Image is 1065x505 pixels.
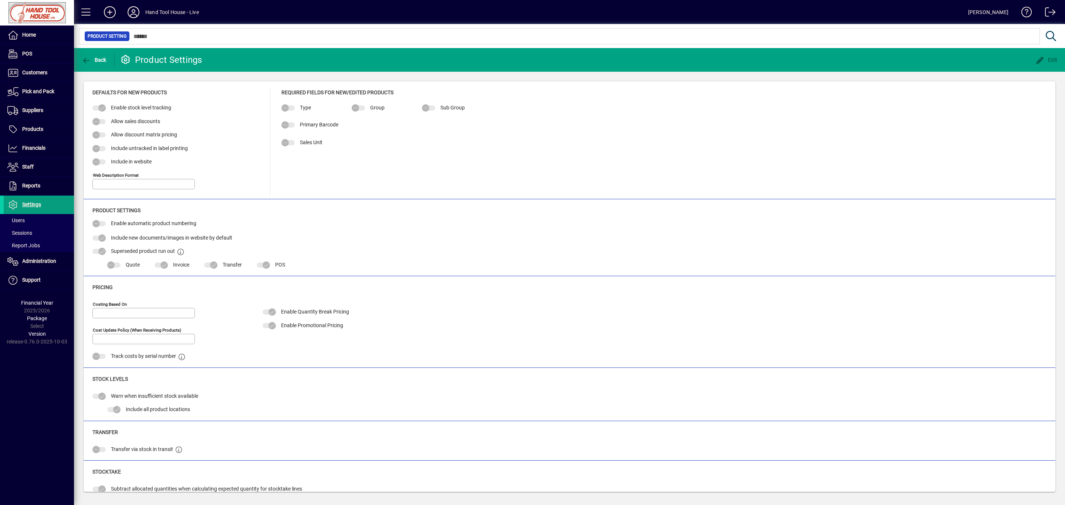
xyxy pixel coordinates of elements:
span: Include in website [111,159,152,165]
span: Transfer via stock in transit [111,446,173,452]
mat-label: Costing Based on [93,302,127,307]
span: Support [22,277,41,283]
span: Include untracked in label printing [111,145,188,151]
a: POS [4,45,74,63]
span: Financials [22,145,45,151]
span: Report Jobs [7,243,40,248]
span: POS [22,51,32,57]
span: Warn when insufficient stock available [111,393,198,399]
div: Hand Tool House - Live [145,6,199,18]
span: Settings [22,201,41,207]
span: Type [300,105,311,111]
a: Suppliers [4,101,74,120]
a: Users [4,214,74,227]
a: Pick and Pack [4,82,74,101]
button: Back [80,53,108,67]
a: Financials [4,139,74,157]
a: Products [4,120,74,139]
a: Home [4,26,74,44]
span: Allow discount matrix pricing [111,132,177,138]
span: Financial Year [21,300,53,306]
a: Customers [4,64,74,82]
span: Product Setting [88,33,126,40]
span: Reports [22,183,40,189]
span: Home [22,32,36,38]
span: Transfer [92,429,118,435]
span: Enable automatic product numbering [111,220,196,226]
span: Administration [22,258,56,264]
span: Customers [22,70,47,75]
a: Knowledge Base [1016,1,1032,26]
span: Enable Promotional Pricing [281,322,343,328]
span: Defaults for new products [92,89,167,95]
span: Sub Group [440,105,465,111]
span: Quote [126,262,140,268]
span: Stock Levels [92,376,128,382]
a: Administration [4,252,74,271]
span: Product Settings [92,207,141,213]
span: Sessions [7,230,32,236]
a: Reports [4,177,74,195]
span: Back [82,57,106,63]
span: Primary Barcode [300,122,338,128]
span: Enable Quantity Break Pricing [281,309,349,315]
span: Required Fields for New/Edited Products [281,89,393,95]
span: Include new documents/images in website by default [111,235,232,241]
span: Version [28,331,46,337]
span: Sales Unit [300,139,322,145]
span: Staff [22,164,34,170]
span: Pick and Pack [22,88,54,94]
span: Enable stock level tracking [111,105,171,111]
a: Support [4,271,74,289]
span: Track costs by serial number [111,353,176,359]
span: Group [370,105,385,111]
span: Subtract allocated quantities when calculating expected quantity for stocktake lines [111,486,302,492]
button: Add [98,6,122,19]
a: Staff [4,158,74,176]
span: Include all product locations [126,406,190,412]
app-page-header-button: Back [74,53,115,67]
a: Logout [1039,1,1056,26]
mat-label: Cost Update Policy (when receiving products) [93,328,181,333]
mat-label: Web Description Format [93,172,139,177]
a: Report Jobs [4,239,74,252]
span: Stocktake [92,469,121,475]
span: Allow sales discounts [111,118,160,124]
div: [PERSON_NAME] [968,6,1008,18]
span: POS [275,262,285,268]
span: Suppliers [22,107,43,113]
a: Sessions [4,227,74,239]
button: Profile [122,6,145,19]
span: Superseded product run out [111,248,175,254]
span: Edit [1035,57,1058,63]
span: Transfer [223,262,242,268]
span: Package [27,315,47,321]
div: Product Settings [120,54,202,66]
span: Pricing [92,284,113,290]
button: Edit [1034,53,1059,67]
span: Invoice [173,262,189,268]
span: Products [22,126,43,132]
span: Users [7,217,25,223]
